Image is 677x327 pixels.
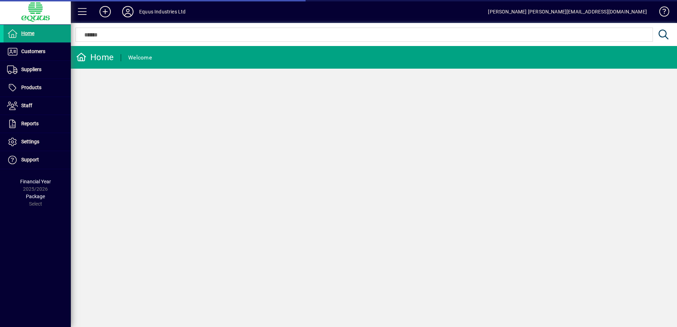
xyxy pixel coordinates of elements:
a: Staff [4,97,71,115]
span: Customers [21,48,45,54]
span: Home [21,30,34,36]
span: Package [26,194,45,199]
a: Suppliers [4,61,71,79]
div: Equus Industries Ltd [139,6,186,17]
a: Knowledge Base [654,1,668,24]
span: Products [21,85,41,90]
button: Profile [116,5,139,18]
div: [PERSON_NAME] [PERSON_NAME][EMAIL_ADDRESS][DOMAIN_NAME] [488,6,647,17]
a: Customers [4,43,71,61]
a: Support [4,151,71,169]
a: Reports [4,115,71,133]
span: Reports [21,121,39,126]
span: Suppliers [21,67,41,72]
span: Settings [21,139,39,144]
button: Add [94,5,116,18]
a: Products [4,79,71,97]
div: Home [76,52,114,63]
span: Support [21,157,39,162]
span: Staff [21,103,32,108]
div: Welcome [128,52,152,63]
a: Settings [4,133,71,151]
span: Financial Year [20,179,51,184]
